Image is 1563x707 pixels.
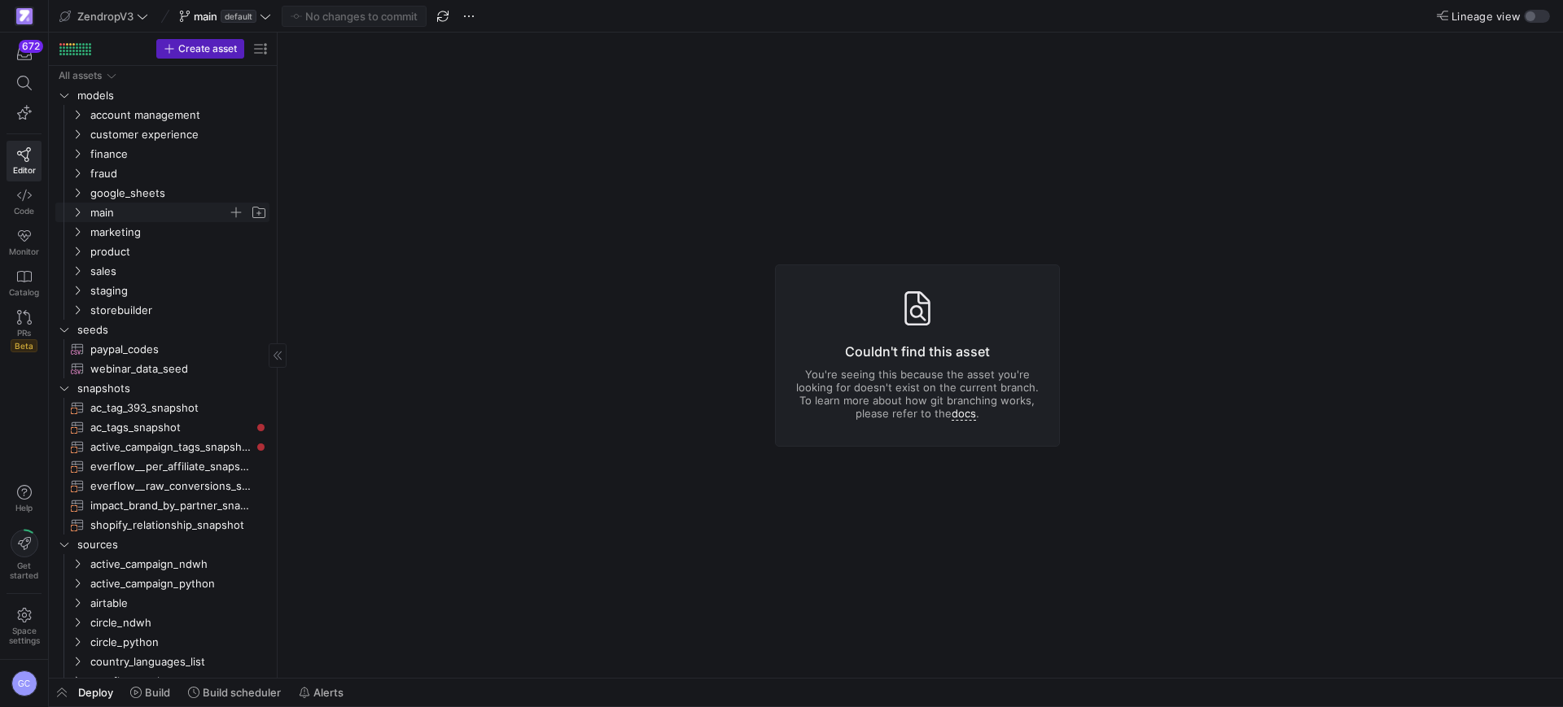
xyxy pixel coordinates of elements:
div: Press SPACE to select this row. [55,222,269,242]
div: Press SPACE to select this row. [55,261,269,281]
div: Press SPACE to select this row. [55,456,269,476]
div: 672 [19,40,43,53]
span: Lineage view [1451,10,1521,23]
button: Build scheduler [181,679,288,706]
a: ac_tag_393_snapshot​​​​​​​ [55,398,269,417]
span: active_campaign_tags_snapshot​​​​​​​ [90,438,251,456]
div: Press SPACE to select this row. [55,515,269,535]
button: Create asset [156,39,244,59]
span: circle_ndwh [90,613,267,632]
div: All assets [59,70,102,81]
a: ac_tags_snapshot​​​​​​​ [55,417,269,437]
div: Press SPACE to select this row. [55,378,269,398]
button: Getstarted [7,523,42,587]
span: Create asset [178,43,237,55]
span: everflow_python [90,672,267,691]
span: models [77,86,267,105]
button: maindefault [175,6,275,27]
button: GC [7,666,42,700]
div: Press SPACE to select this row. [55,320,269,339]
div: Press SPACE to select this row. [55,164,269,183]
span: paypal_codes​​​​​​ [90,340,251,359]
div: Press SPACE to select this row. [55,652,269,671]
div: Press SPACE to select this row. [55,105,269,124]
a: docs [952,407,976,421]
div: Press SPACE to select this row. [55,574,269,593]
span: Build [145,686,170,699]
button: Help [7,478,42,520]
span: active_campaign_ndwh [90,555,267,574]
span: ZendropV3 [77,10,134,23]
div: Press SPACE to select this row. [55,437,269,456]
div: Press SPACE to select this row. [55,671,269,691]
span: ac_tags_snapshot​​​​​​​ [90,418,251,437]
span: PRs [17,328,31,338]
a: impact_brand_by_partner_snapshot​​​​​​​ [55,495,269,515]
span: customer experience [90,125,267,144]
a: Code [7,181,42,222]
button: 672 [7,39,42,68]
div: Press SPACE to select this row. [55,183,269,203]
a: webinar_data_seed​​​​​​ [55,359,269,378]
img: https://storage.googleapis.com/y42-prod-data-exchange/images/qZXOSqkTtPuVcXVzF40oUlM07HVTwZXfPK0U... [16,8,33,24]
span: Get started [10,561,38,580]
span: Build scheduler [203,686,281,699]
div: Press SPACE to select this row. [55,124,269,144]
div: Press SPACE to select this row. [55,359,269,378]
h3: Couldn't find this asset [795,342,1040,361]
div: Press SPACE to select this row. [55,632,269,652]
span: Alerts [313,686,344,699]
span: staging [90,281,267,300]
div: Press SPACE to select this row. [55,203,269,222]
span: everflow__raw_conversions_snapshot​​​​​​​ [90,477,251,495]
div: Press SPACE to select this row. [55,242,269,261]
span: circle_python [90,633,267,652]
div: Press SPACE to select this row. [55,613,269,632]
button: Alerts [291,679,351,706]
span: sources [77,535,267,554]
a: everflow__raw_conversions_snapshot​​​​​​​ [55,476,269,495]
span: Space settings [9,626,40,645]
span: main [194,10,217,23]
div: Press SPACE to select this row. [55,554,269,574]
span: Beta [11,339,37,352]
span: impact_brand_by_partner_snapshot​​​​​​​ [90,496,251,515]
span: Editor [13,165,36,175]
div: Press SPACE to select this row. [55,281,269,300]
span: Catalog [9,287,39,297]
span: account management [90,106,267,124]
a: Monitor [7,222,42,263]
div: Press SPACE to select this row. [55,85,269,105]
div: Press SPACE to select this row. [55,144,269,164]
span: fraud [90,164,267,183]
a: Catalog [7,263,42,303]
a: Editor [7,141,42,181]
a: Spacesettings [7,600,42,652]
div: Press SPACE to select this row. [55,66,269,85]
a: https://storage.googleapis.com/y42-prod-data-exchange/images/qZXOSqkTtPuVcXVzF40oUlM07HVTwZXfPK0U... [7,2,42,30]
div: Press SPACE to select this row. [55,300,269,320]
div: GC [11,670,37,696]
div: Press SPACE to select this row. [55,535,269,554]
a: everflow__per_affiliate_snapshot​​​​​​​ [55,456,269,476]
div: Press SPACE to select this row. [55,476,269,495]
span: finance [90,145,267,164]
span: Monitor [9,247,39,256]
div: Press SPACE to select this row. [55,339,269,359]
span: airtable [90,594,267,613]
a: shopify_relationship_snapshot​​​​​​​ [55,515,269,535]
span: marketing [90,223,267,242]
span: product [90,242,267,261]
span: seeds [77,321,267,339]
div: Press SPACE to select this row. [55,495,269,515]
button: Build [123,679,177,706]
div: Press SPACE to select this row. [55,398,269,417]
span: snapshots [77,379,267,398]
span: Deploy [78,686,113,699]
span: google_sheets [90,184,267,203]
span: ac_tag_393_snapshot​​​​​​​ [90,399,251,417]
div: Press SPACE to select this row. [55,593,269,613]
a: PRsBeta [7,303,42,359]
span: active_campaign_python [90,574,267,593]
span: Code [14,206,34,216]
